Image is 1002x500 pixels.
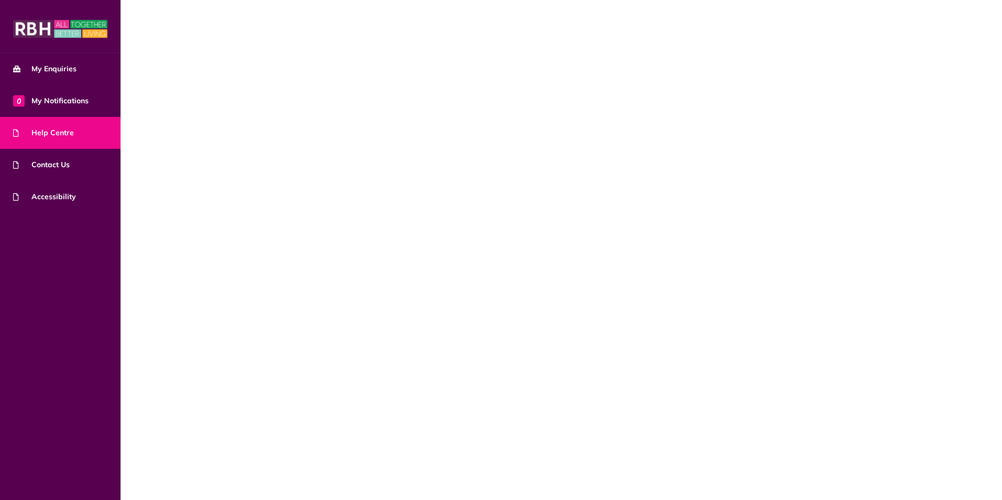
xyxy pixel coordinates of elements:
[13,95,25,106] span: 0
[13,63,77,74] span: My Enquiries
[13,159,70,170] span: Contact Us
[13,127,74,138] span: Help Centre
[13,191,76,202] span: Accessibility
[13,18,107,39] img: MyRBH
[13,95,89,106] span: My Notifications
